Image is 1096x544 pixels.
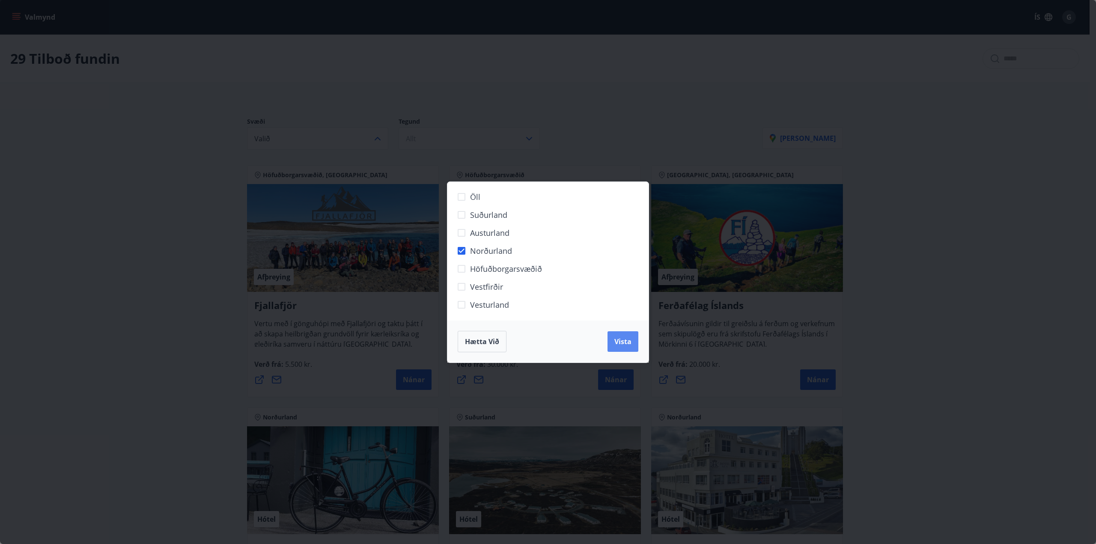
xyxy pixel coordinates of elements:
[470,209,507,220] span: Suðurland
[614,337,631,346] span: Vista
[458,331,506,352] button: Hætta við
[470,245,512,256] span: Norðurland
[465,337,499,346] span: Hætta við
[608,331,638,352] button: Vista
[470,281,503,292] span: Vestfirðir
[470,263,542,274] span: Höfuðborgarsvæðið
[470,299,509,310] span: Vesturland
[470,227,509,238] span: Austurland
[470,191,480,202] span: Öll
